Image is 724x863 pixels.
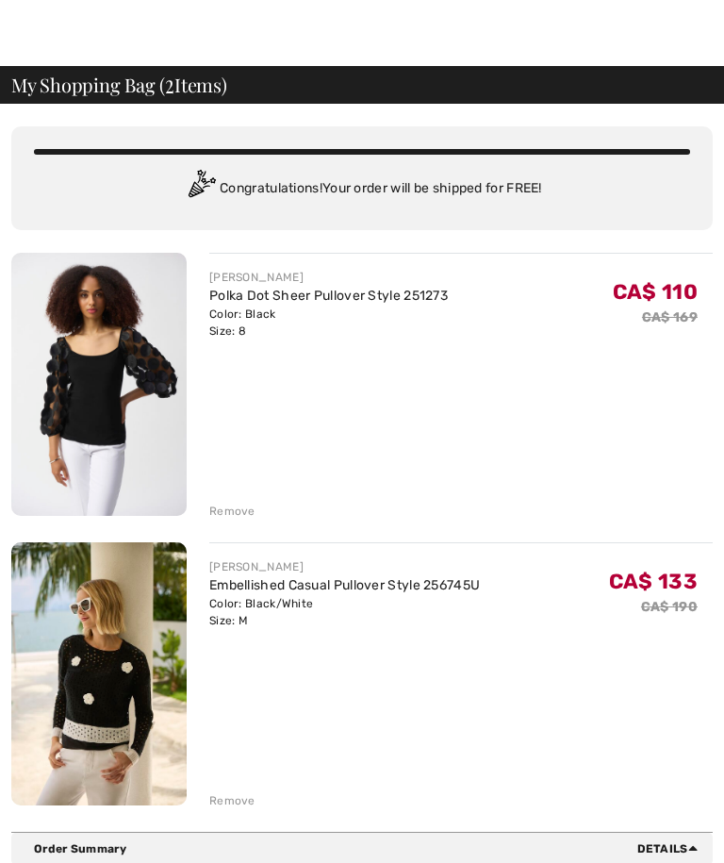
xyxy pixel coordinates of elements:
div: [PERSON_NAME] [209,269,448,286]
span: CA$ 110 [613,279,698,305]
s: CA$ 169 [642,309,698,325]
span: Details [637,840,705,857]
div: Color: Black/White Size: M [209,595,480,629]
div: Congratulations! Your order will be shipped for FREE! [34,170,690,207]
div: Color: Black Size: 8 [209,306,448,340]
img: Embellished Casual Pullover Style 256745U [11,542,187,805]
div: [PERSON_NAME] [209,558,480,575]
span: 2 [165,71,174,95]
img: Polka Dot Sheer Pullover Style 251273 [11,253,187,516]
div: Remove [209,792,255,809]
a: Embellished Casual Pullover Style 256745U [209,577,480,593]
img: Congratulation2.svg [182,170,220,207]
span: My Shopping Bag ( Items) [11,75,227,94]
div: Order Summary [34,840,705,857]
span: CA$ 133 [609,569,698,594]
a: Polka Dot Sheer Pullover Style 251273 [209,288,448,304]
s: CA$ 190 [641,599,698,615]
div: Remove [209,503,255,520]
